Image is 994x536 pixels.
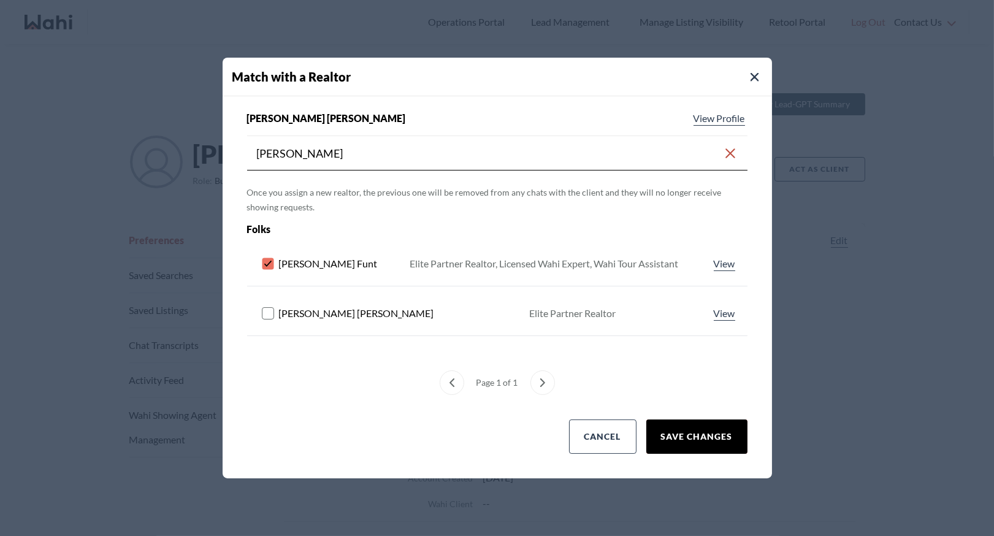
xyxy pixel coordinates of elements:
[569,419,637,454] button: Cancel
[247,370,747,395] nav: Match with an agent menu pagination
[279,256,378,271] span: [PERSON_NAME] Funt
[257,142,723,164] input: Search input
[247,185,747,215] p: Once you assign a new realtor, the previous one will be removed from any chats with the client an...
[691,111,747,126] a: View profile
[723,142,738,164] button: Clear search
[711,306,738,321] a: View profile
[279,306,434,321] span: [PERSON_NAME] [PERSON_NAME]
[472,370,523,395] div: Page 1 of 1
[530,370,555,395] button: next page
[529,306,616,321] div: Elite Partner Realtor
[747,70,762,85] button: Close Modal
[410,256,679,271] div: Elite Partner Realtor, Licensed Wahi Expert, Wahi Tour Assistant
[247,111,406,126] span: [PERSON_NAME] [PERSON_NAME]
[646,419,747,454] button: Save Changes
[711,256,738,271] a: View profile
[440,370,464,395] button: previous page
[247,222,648,237] div: Folks
[232,67,772,86] h4: Match with a Realtor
